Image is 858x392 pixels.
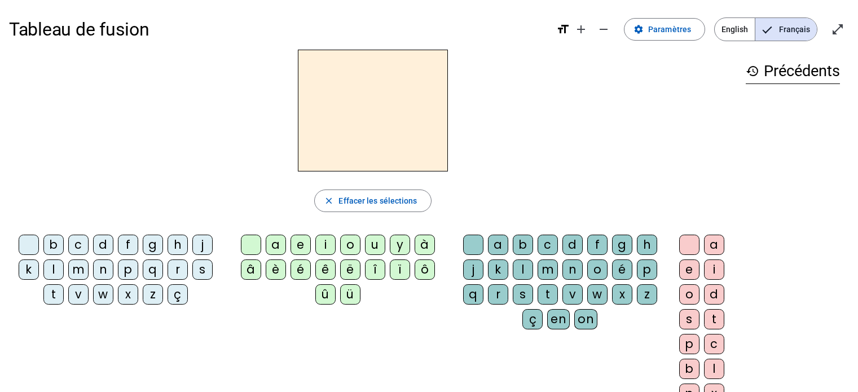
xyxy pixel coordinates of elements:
span: English [715,18,755,41]
div: ç [522,309,543,329]
span: Français [755,18,817,41]
div: l [513,259,533,280]
div: z [637,284,657,305]
button: Diminuer la taille de la police [592,18,615,41]
div: ê [315,259,336,280]
div: l [704,359,724,379]
div: e [291,235,311,255]
div: p [679,334,699,354]
div: q [143,259,163,280]
div: o [340,235,360,255]
button: Augmenter la taille de la police [570,18,592,41]
div: â [241,259,261,280]
mat-icon: history [746,64,759,78]
div: m [538,259,558,280]
div: r [168,259,188,280]
div: p [637,259,657,280]
div: l [43,259,64,280]
div: o [679,284,699,305]
div: t [538,284,558,305]
div: j [463,259,483,280]
div: z [143,284,163,305]
div: ï [390,259,410,280]
div: b [513,235,533,255]
div: n [93,259,113,280]
div: d [562,235,583,255]
div: y [390,235,410,255]
div: é [612,259,632,280]
mat-button-toggle-group: Language selection [714,17,817,41]
div: ô [415,259,435,280]
div: a [266,235,286,255]
div: g [612,235,632,255]
div: ç [168,284,188,305]
div: î [365,259,385,280]
div: u [365,235,385,255]
div: s [192,259,213,280]
div: b [43,235,64,255]
div: ü [340,284,360,305]
div: e [679,259,699,280]
button: Paramètres [624,18,705,41]
div: s [513,284,533,305]
span: Effacer les sélections [338,194,417,208]
div: w [587,284,608,305]
div: b [679,359,699,379]
div: d [704,284,724,305]
h3: Précédents [746,59,840,84]
h1: Tableau de fusion [9,11,547,47]
div: a [488,235,508,255]
div: k [19,259,39,280]
div: o [587,259,608,280]
div: v [562,284,583,305]
div: p [118,259,138,280]
div: i [704,259,724,280]
mat-icon: format_size [556,23,570,36]
div: f [587,235,608,255]
div: v [68,284,89,305]
button: Entrer en plein écran [826,18,849,41]
div: t [43,284,64,305]
div: q [463,284,483,305]
div: s [679,309,699,329]
div: j [192,235,213,255]
div: w [93,284,113,305]
div: è [266,259,286,280]
div: f [118,235,138,255]
mat-icon: remove [597,23,610,36]
div: en [547,309,570,329]
div: c [68,235,89,255]
div: a [704,235,724,255]
div: c [704,334,724,354]
div: m [68,259,89,280]
div: é [291,259,311,280]
span: Paramètres [648,23,691,36]
mat-icon: open_in_full [831,23,844,36]
div: h [168,235,188,255]
button: Effacer les sélections [314,190,431,212]
mat-icon: add [574,23,588,36]
div: k [488,259,508,280]
div: t [704,309,724,329]
div: x [118,284,138,305]
div: d [93,235,113,255]
mat-icon: settings [633,24,644,34]
div: n [562,259,583,280]
div: ë [340,259,360,280]
div: on [574,309,597,329]
div: h [637,235,657,255]
div: i [315,235,336,255]
div: c [538,235,558,255]
div: û [315,284,336,305]
div: à [415,235,435,255]
div: g [143,235,163,255]
div: r [488,284,508,305]
div: x [612,284,632,305]
mat-icon: close [324,196,334,206]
